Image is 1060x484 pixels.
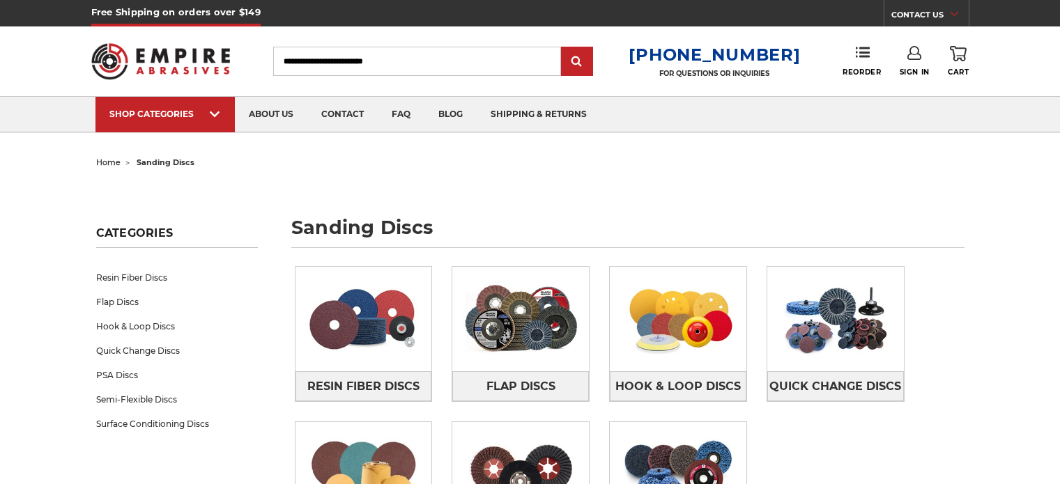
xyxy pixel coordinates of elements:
[295,371,432,401] a: Resin Fiber Discs
[307,375,420,398] span: Resin Fiber Discs
[948,46,969,77] a: Cart
[96,290,258,314] a: Flap Discs
[96,338,258,363] a: Quick Change Discs
[843,68,881,77] span: Reorder
[610,371,746,401] a: Hook & Loop Discs
[769,375,901,398] span: Quick Change Discs
[452,271,589,367] img: Flap Discs
[291,218,965,248] h1: sanding discs
[563,48,591,76] input: Submit
[295,271,432,367] img: Resin Fiber Discs
[767,271,904,367] img: Quick Change Discs
[900,68,930,77] span: Sign In
[96,387,258,412] a: Semi-Flexible Discs
[91,34,231,88] img: Empire Abrasives
[452,371,589,401] a: Flap Discs
[96,226,258,248] h5: Categories
[948,68,969,77] span: Cart
[378,97,424,132] a: faq
[615,375,741,398] span: Hook & Loop Discs
[477,97,601,132] a: shipping & returns
[486,375,555,398] span: Flap Discs
[307,97,378,132] a: contact
[235,97,307,132] a: about us
[109,109,221,119] div: SHOP CATEGORIES
[96,363,258,387] a: PSA Discs
[424,97,477,132] a: blog
[96,412,258,436] a: Surface Conditioning Discs
[767,371,904,401] a: Quick Change Discs
[843,46,881,76] a: Reorder
[891,7,969,26] a: CONTACT US
[629,45,800,65] a: [PHONE_NUMBER]
[96,157,121,167] a: home
[96,314,258,338] a: Hook & Loop Discs
[629,69,800,78] p: FOR QUESTIONS OR INQUIRIES
[137,157,194,167] span: sanding discs
[610,271,746,367] img: Hook & Loop Discs
[96,265,258,290] a: Resin Fiber Discs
